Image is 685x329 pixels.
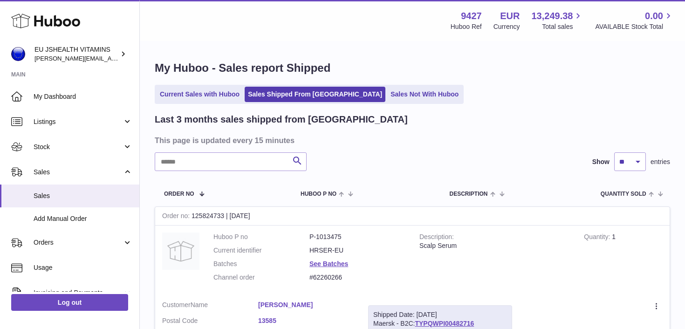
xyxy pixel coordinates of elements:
[11,294,128,311] a: Log out
[415,320,474,327] a: TYPQWPI00482716
[595,10,674,31] a: 0.00 AVAILABLE Stock Total
[577,226,670,294] td: 1
[601,191,646,197] span: Quantity Sold
[584,233,612,243] strong: Quantity
[531,10,583,31] a: 13,249.38 Total sales
[155,207,670,226] div: 125824733 | [DATE]
[34,45,118,63] div: EU JSHEALTH VITAMINS
[213,246,309,255] dt: Current identifier
[449,191,487,197] span: Description
[451,22,482,31] div: Huboo Ref
[245,87,385,102] a: Sales Shipped From [GEOGRAPHIC_DATA]
[34,238,123,247] span: Orders
[301,191,336,197] span: Huboo P no
[11,47,25,61] img: laura@jessicasepel.com
[387,87,462,102] a: Sales Not With Huboo
[164,191,194,197] span: Order No
[592,158,610,166] label: Show
[155,113,408,126] h2: Last 3 months sales shipped from [GEOGRAPHIC_DATA]
[34,92,132,101] span: My Dashboard
[309,260,348,267] a: See Batches
[309,246,405,255] dd: HRSER-EU
[309,233,405,241] dd: P-1013475
[531,10,573,22] span: 13,249.38
[157,87,243,102] a: Current Sales with Huboo
[162,233,199,270] img: no-photo.jpg
[213,260,309,268] dt: Batches
[162,212,192,222] strong: Order no
[258,301,354,309] a: [PERSON_NAME]
[162,316,258,328] dt: Postal Code
[651,158,670,166] span: entries
[34,288,123,297] span: Invoicing and Payments
[213,233,309,241] dt: Huboo P no
[34,214,132,223] span: Add Manual Order
[213,273,309,282] dt: Channel order
[34,117,123,126] span: Listings
[155,135,668,145] h3: This page is updated every 15 minutes
[500,10,520,22] strong: EUR
[162,301,191,308] span: Customer
[645,10,663,22] span: 0.00
[34,168,123,177] span: Sales
[542,22,583,31] span: Total sales
[162,301,258,312] dt: Name
[258,316,354,325] a: 13585
[419,241,570,250] div: Scalp Serum
[34,143,123,151] span: Stock
[34,192,132,200] span: Sales
[419,233,454,243] strong: Description
[373,310,507,319] div: Shipped Date: [DATE]
[493,22,520,31] div: Currency
[34,55,187,62] span: [PERSON_NAME][EMAIL_ADDRESS][DOMAIN_NAME]
[155,61,670,75] h1: My Huboo - Sales report Shipped
[309,273,405,282] dd: #62260266
[595,22,674,31] span: AVAILABLE Stock Total
[34,263,132,272] span: Usage
[461,10,482,22] strong: 9427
